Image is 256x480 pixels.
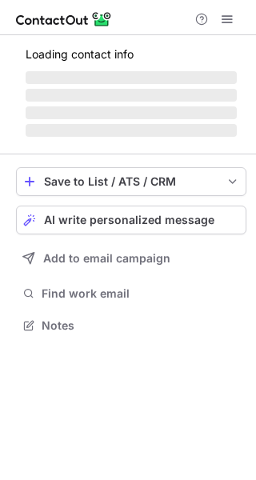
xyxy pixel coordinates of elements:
button: save-profile-one-click [16,167,246,196]
span: ‌ [26,71,237,84]
span: Add to email campaign [43,252,170,265]
span: ‌ [26,89,237,102]
button: Add to email campaign [16,244,246,273]
p: Loading contact info [26,48,237,61]
div: Save to List / ATS / CRM [44,175,218,188]
span: Notes [42,318,240,333]
img: ContactOut v5.3.10 [16,10,112,29]
span: Find work email [42,286,240,301]
span: ‌ [26,106,237,119]
button: AI write personalized message [16,206,246,234]
span: AI write personalized message [44,214,214,226]
button: Find work email [16,282,246,305]
span: ‌ [26,124,237,137]
button: Notes [16,314,246,337]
